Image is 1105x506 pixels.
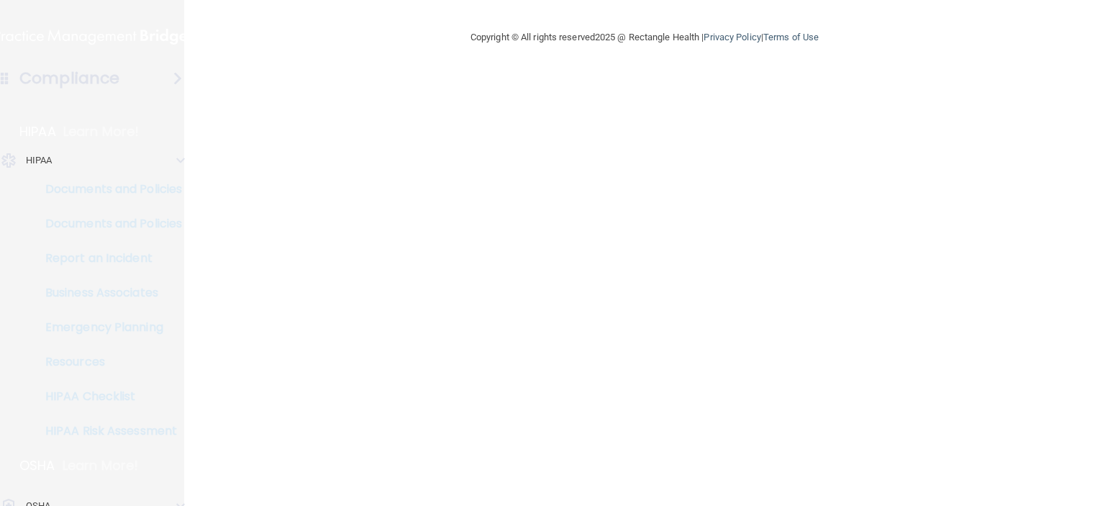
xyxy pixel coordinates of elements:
p: Learn More! [63,123,140,140]
p: Emergency Planning [9,320,206,335]
p: HIPAA [19,123,56,140]
p: Resources [9,355,206,369]
div: Copyright © All rights reserved 2025 @ Rectangle Health | | [382,14,907,60]
p: Documents and Policies [9,217,206,231]
a: Privacy Policy [704,32,760,42]
p: Documents and Policies [9,182,206,196]
p: Learn More! [63,457,139,474]
h4: Compliance [19,68,119,89]
a: Terms of Use [763,32,819,42]
p: HIPAA Checklist [9,389,206,404]
p: Business Associates [9,286,206,300]
p: OSHA [19,457,55,474]
p: HIPAA Risk Assessment [9,424,206,438]
p: Report an Incident [9,251,206,266]
p: HIPAA [26,152,53,169]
